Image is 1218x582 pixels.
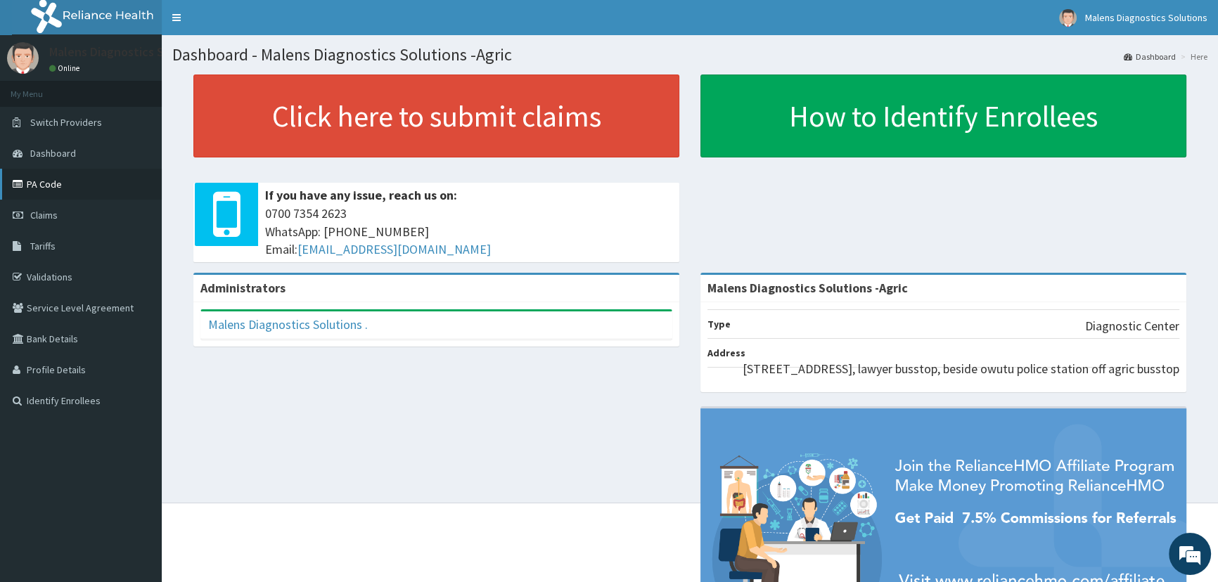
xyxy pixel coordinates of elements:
span: Malens Diagnostics Solutions [1085,11,1207,24]
a: [EMAIL_ADDRESS][DOMAIN_NAME] [297,241,491,257]
span: Switch Providers [30,116,102,129]
img: User Image [1059,9,1077,27]
a: Click here to submit claims [193,75,679,157]
h1: Dashboard - Malens Diagnostics Solutions -Agric [172,46,1207,64]
a: How to Identify Enrollees [700,75,1186,157]
span: Claims [30,209,58,221]
p: Malens Diagnostics Solutions [49,46,209,58]
a: Online [49,63,83,73]
a: Malens Diagnostics Solutions . [208,316,368,332]
b: If you have any issue, reach us on: [265,187,457,203]
b: Type [707,318,731,330]
strong: Malens Diagnostics Solutions -Agric [707,280,908,296]
span: Dashboard [30,147,76,160]
li: Here [1177,51,1207,63]
img: User Image [7,42,39,74]
span: Tariffs [30,240,56,252]
p: Diagnostic Center [1085,317,1179,335]
a: Dashboard [1124,51,1176,63]
p: [STREET_ADDRESS], lawyer busstop, beside owutu police station off agric busstop [743,360,1179,378]
span: 0700 7354 2623 WhatsApp: [PHONE_NUMBER] Email: [265,205,672,259]
b: Address [707,347,745,359]
b: Administrators [200,280,286,296]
